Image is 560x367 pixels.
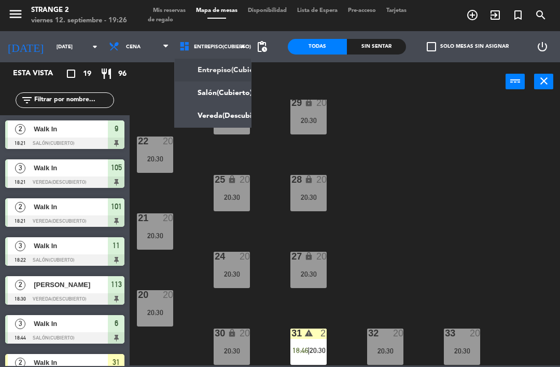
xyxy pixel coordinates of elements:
[292,346,309,355] span: 18:46
[304,329,313,337] i: warning
[534,74,553,89] button: close
[148,8,191,13] span: Mis reservas
[137,309,173,316] div: 20:30
[506,74,525,89] button: power_input
[538,75,550,87] i: close
[536,40,549,53] i: power_settings_new
[316,175,327,184] div: 20
[137,155,173,162] div: 20:30
[15,319,25,329] span: 3
[115,123,118,135] span: 9
[15,241,25,251] span: 3
[243,8,292,13] span: Disponibilidad
[304,98,313,107] i: lock
[484,6,507,24] span: WALK IN
[368,329,369,338] div: 32
[21,94,33,106] i: filter_list
[126,44,141,50] span: Cena
[5,67,75,80] div: Esta vista
[316,252,327,261] div: 20
[138,290,138,300] div: 20
[290,270,327,278] div: 20:30
[113,239,120,252] span: 11
[89,40,101,53] i: arrow_drop_down
[33,94,114,106] input: Filtrar por nombre...
[111,200,122,213] span: 101
[175,104,251,127] a: Vereda(Descubierto)
[175,59,251,81] a: Entrepiso(Cubierto)
[115,317,118,330] span: 6
[34,240,108,251] span: Walk In
[34,201,108,212] span: Walk In
[290,194,327,201] div: 20:30
[163,213,173,223] div: 20
[138,213,138,223] div: 21
[8,6,23,22] i: menu
[288,39,347,55] div: Todas
[34,162,108,173] span: Walk In
[535,9,547,21] i: search
[65,67,77,80] i: crop_square
[470,329,480,338] div: 20
[292,8,343,13] span: Lista de Espera
[100,67,113,80] i: restaurant
[466,9,479,21] i: add_circle_outline
[507,6,529,24] span: Reserva especial
[118,68,127,80] span: 96
[34,279,108,290] span: [PERSON_NAME]
[461,6,484,24] span: RESERVAR MESA
[240,252,250,261] div: 20
[347,39,406,55] div: Sin sentar
[111,278,122,291] span: 113
[489,9,501,21] i: exit_to_app
[163,290,173,300] div: 20
[290,117,327,124] div: 20:30
[8,6,23,25] button: menu
[15,124,25,134] span: 2
[367,347,403,355] div: 20:30
[427,42,509,51] label: Solo mesas sin asignar
[31,5,127,16] div: Strange 2
[34,124,108,134] span: Walk In
[512,9,524,21] i: turned_in_not
[445,329,445,338] div: 33
[214,270,250,278] div: 20:30
[228,175,236,184] i: lock
[111,161,122,174] span: 105
[31,16,127,26] div: viernes 12. septiembre - 19:26
[137,232,173,239] div: 20:30
[15,163,25,173] span: 3
[304,252,313,261] i: lock
[34,318,108,329] span: Walk In
[240,329,250,338] div: 20
[163,137,173,146] div: 20
[310,346,326,355] span: 20:30
[304,175,313,184] i: lock
[240,175,250,184] div: 20
[214,347,250,355] div: 20:30
[194,44,251,50] span: Entrepiso(Cubierto)
[343,8,381,13] span: Pre-acceso
[427,42,436,51] span: check_box_outline_blank
[83,68,91,80] span: 19
[509,75,522,87] i: power_input
[256,40,268,53] span: pending_actions
[138,137,138,146] div: 22
[228,329,236,337] i: lock
[15,202,25,212] span: 2
[191,8,243,13] span: Mapa de mesas
[529,6,552,24] span: BUSCAR
[15,280,25,290] span: 2
[444,347,480,355] div: 20:30
[393,329,403,338] div: 20
[175,81,251,104] a: Salón(Cubierto)
[307,346,310,355] span: |
[320,329,327,338] div: 2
